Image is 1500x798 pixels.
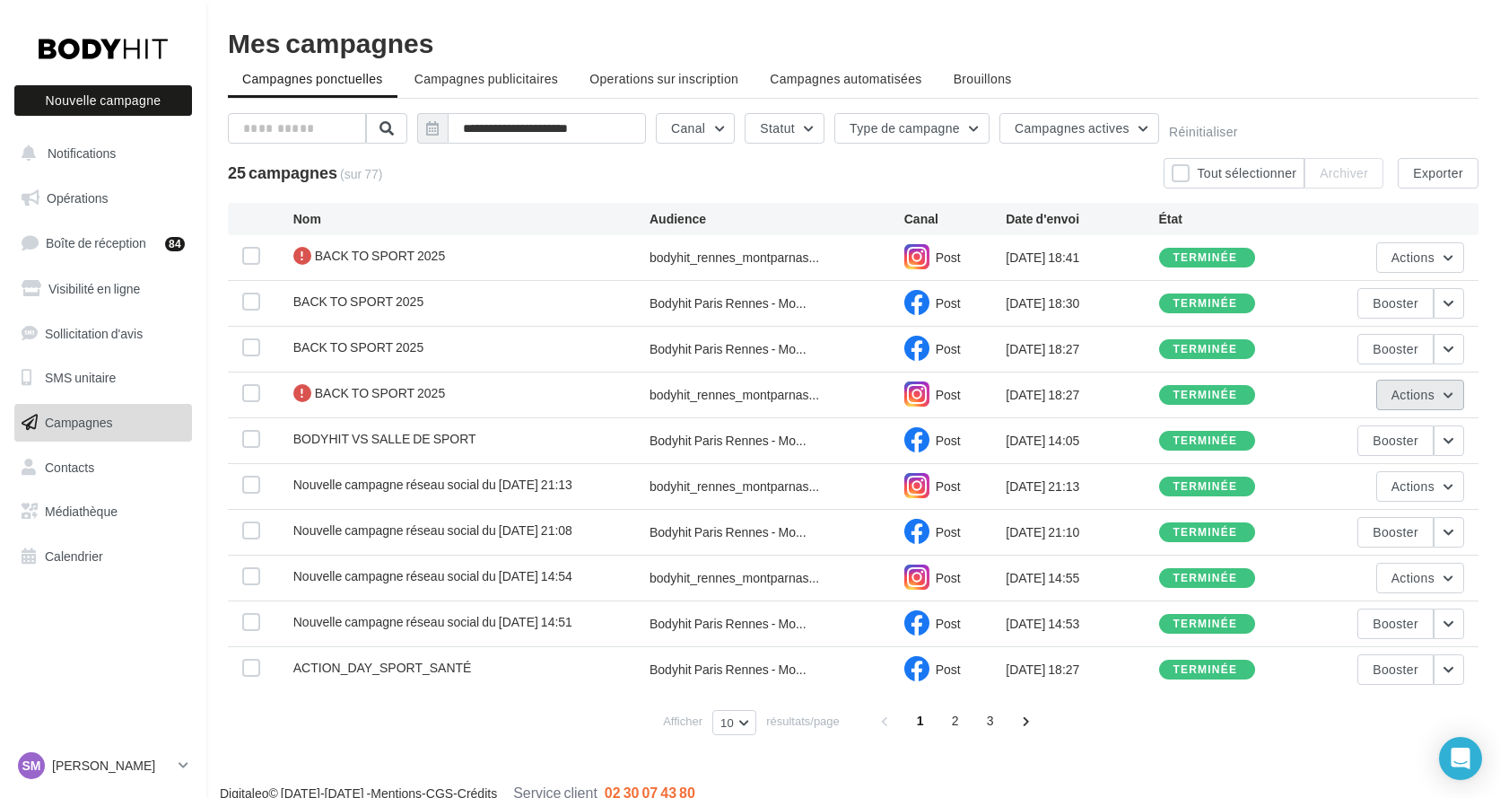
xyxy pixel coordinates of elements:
[999,113,1159,144] button: Campagnes actives
[976,706,1005,735] span: 3
[1173,618,1238,630] div: terminée
[650,386,819,404] span: bodyhit_rennes_montparnas...
[954,71,1012,86] span: Brouillons
[315,385,445,400] span: BACK TO SPORT 2025
[650,294,807,312] span: Bodyhit Paris Rennes - Mo...
[712,710,756,735] button: 10
[745,113,824,144] button: Statut
[11,135,188,172] button: Notifications
[1391,570,1435,585] span: Actions
[589,71,738,86] span: Operations sur inscription
[1357,517,1434,548] button: Booster
[11,449,196,487] a: Contacts
[936,387,961,402] span: Post
[936,250,961,265] span: Post
[11,315,196,353] a: Sollicitation d'avis
[650,432,807,450] span: Bodyhit Paris Rennes - Mo...
[936,524,961,539] span: Post
[1376,242,1464,273] button: Actions
[1006,478,1158,495] div: [DATE] 21:13
[1006,569,1158,587] div: [DATE] 14:55
[936,616,961,631] span: Post
[1173,435,1238,447] div: terminée
[1006,523,1158,541] div: [DATE] 21:10
[663,713,702,730] span: Afficher
[1164,158,1304,189] button: Tout sélectionner
[650,210,904,228] div: Audience
[1006,294,1158,312] div: [DATE] 18:30
[1304,158,1383,189] button: Archiver
[650,661,807,679] span: Bodyhit Paris Rennes - Mo...
[650,523,807,541] span: Bodyhit Paris Rennes - Mo...
[1169,125,1238,139] button: Réinitialiser
[1173,344,1238,355] div: terminée
[936,662,961,677] span: Post
[1015,120,1129,136] span: Campagnes actives
[904,210,1007,228] div: Canal
[770,71,921,86] span: Campagnes automatisées
[650,615,807,633] span: Bodyhit Paris Rennes - Mo...
[941,706,970,735] span: 2
[936,570,961,585] span: Post
[45,325,143,340] span: Sollicitation d'avis
[1173,481,1238,493] div: terminée
[45,415,113,430] span: Campagnes
[14,85,192,116] button: Nouvelle campagne
[1439,737,1482,780] div: Open Intercom Messenger
[1006,432,1158,450] div: [DATE] 14:05
[228,29,1478,56] div: Mes campagnes
[1006,661,1158,679] div: [DATE] 18:27
[45,548,103,564] span: Calendrier
[1159,210,1312,228] div: État
[906,706,935,735] span: 1
[1173,527,1238,539] div: terminée
[11,270,196,308] a: Visibilité en ligne
[936,478,961,494] span: Post
[720,715,734,730] span: 10
[47,190,108,206] span: Opérations
[1006,210,1158,228] div: Date d'envoi
[293,660,472,675] span: ACTION_DAY_SPORT_SANTÉ
[1398,158,1478,189] button: Exporter
[1173,298,1238,310] div: terminée
[293,294,423,309] span: BACK TO SPORT 2025
[650,249,819,267] span: bodyhit_rennes_montparnas...
[293,477,572,492] span: Nouvelle campagne réseau social du 20-07-2025 21:13
[1357,609,1434,639] button: Booster
[1357,288,1434,319] button: Booster
[48,145,116,161] span: Notifications
[22,757,41,775] span: SM
[45,504,118,519] span: Médiathèque
[11,224,196,262] a: Boîte de réception84
[293,568,572,583] span: Nouvelle campagne réseau social du 06-07-2025 14:54
[228,162,337,182] span: 25 campagnes
[936,341,961,356] span: Post
[414,71,558,86] span: Campagnes publicitaires
[315,248,445,263] span: BACK TO SPORT 2025
[1006,615,1158,633] div: [DATE] 14:53
[650,340,807,358] span: Bodyhit Paris Rennes - Mo...
[1391,387,1435,402] span: Actions
[11,404,196,442] a: Campagnes
[293,614,572,629] span: Nouvelle campagne réseau social du 06-07-2025 14:51
[52,757,171,775] p: [PERSON_NAME]
[1357,654,1434,685] button: Booster
[11,538,196,575] a: Calendrier
[11,493,196,531] a: Médiathèque
[936,295,961,311] span: Post
[48,281,140,296] span: Visibilité en ligne
[650,478,819,495] span: bodyhit_rennes_montparnas...
[293,431,476,446] span: BODYHIT VS SALLE DE SPORT
[14,749,192,783] a: SM [PERSON_NAME]
[1173,573,1238,584] div: terminée
[1357,334,1434,364] button: Booster
[1357,425,1434,456] button: Booster
[1173,390,1238,401] div: terminée
[1391,250,1435,265] span: Actions
[45,370,116,385] span: SMS unitaire
[656,113,735,144] button: Canal
[11,359,196,397] a: SMS unitaire
[834,113,990,144] button: Type de campagne
[1376,471,1464,502] button: Actions
[165,237,185,251] div: 84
